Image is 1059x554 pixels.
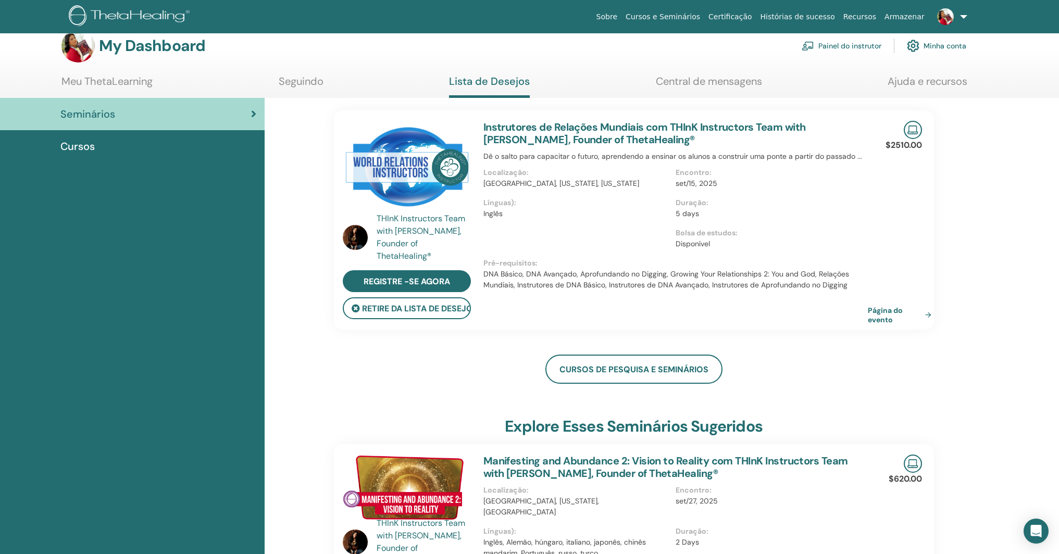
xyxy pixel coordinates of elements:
h3: Explore esses seminários sugeridos [505,417,763,436]
a: Painel do instrutor [802,34,881,57]
p: [GEOGRAPHIC_DATA], [US_STATE], [GEOGRAPHIC_DATA] [483,496,669,518]
img: Instrutores de Relações Mundiais [343,121,471,216]
p: $620.00 [889,473,922,485]
a: Central de mensagens [656,75,762,95]
span: Registre -se agora [364,276,450,287]
span: Seminários [60,106,115,122]
h3: My Dashboard [99,36,205,55]
a: cursos de pesquisa e seminários [545,355,722,384]
p: [GEOGRAPHIC_DATA], [US_STATE], [US_STATE] [483,178,669,189]
a: THInK Instructors Team with [PERSON_NAME], Founder of ThetaHealing® [377,212,473,262]
a: Cursos e Seminários [621,7,704,27]
p: Duração : [676,197,862,208]
a: Seguindo [279,75,323,95]
p: Línguas) : [483,197,669,208]
p: set/27, 2025 [676,496,862,507]
a: Armazenar [880,7,928,27]
a: Meu ThetaLearning [61,75,153,95]
p: Inglês [483,208,669,219]
p: Encontro : [676,485,862,496]
p: Duração : [676,526,862,537]
p: Línguas) : [483,526,669,537]
a: Certificação [704,7,756,27]
a: Registre -se agora [343,270,471,292]
a: Recursos [839,7,880,27]
span: Cursos [60,138,95,154]
a: Instrutores de Relações Mundiais com THInK Instructors Team with [PERSON_NAME], Founder of ThetaH... [483,120,806,146]
a: Sobre [592,7,621,27]
p: Encontro : [676,167,862,178]
p: Localização : [483,485,669,496]
img: default.jpg [61,29,95,62]
div: Open Intercom Messenger [1024,519,1049,544]
p: 5 days [676,208,862,219]
a: Minha conta [907,34,966,57]
p: set/15, 2025 [676,178,862,189]
p: Bolsa de estudos : [676,228,862,238]
button: Retire da lista de desejos [343,297,471,319]
a: Manifesting and Abundance 2: Vision to Reality com THInK Instructors Team with [PERSON_NAME], Fou... [483,454,848,480]
p: Dê o salto para capacitar o futuro, aprendendo a ensinar os alunos a construir uma ponte a partir... [483,151,868,162]
a: Histórias de sucesso [756,7,839,27]
p: Pré-requisitos : [483,258,868,269]
p: Disponível [676,238,862,249]
img: default.jpg [937,8,954,25]
p: $2510.00 [886,139,922,152]
img: chalkboard-teacher.svg [802,41,814,51]
img: default.jpg [343,225,368,250]
p: Localização : [483,167,669,178]
img: Live Online Seminar [904,455,922,473]
p: DNA Básico, DNA Avançado, Aprofundando no Digging, Growing Your Relationships 2: You and God, Rel... [483,269,868,291]
img: cog.svg [907,37,919,55]
a: Página do evento [868,306,936,324]
img: logo.png [69,5,193,29]
img: Manifesting and Abundance 2: Vision to Reality [343,455,471,520]
a: Ajuda e recursos [888,75,967,95]
a: Lista de Desejos [449,75,530,98]
p: 2 Days [676,537,862,548]
img: Live Online Seminar [904,121,922,139]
